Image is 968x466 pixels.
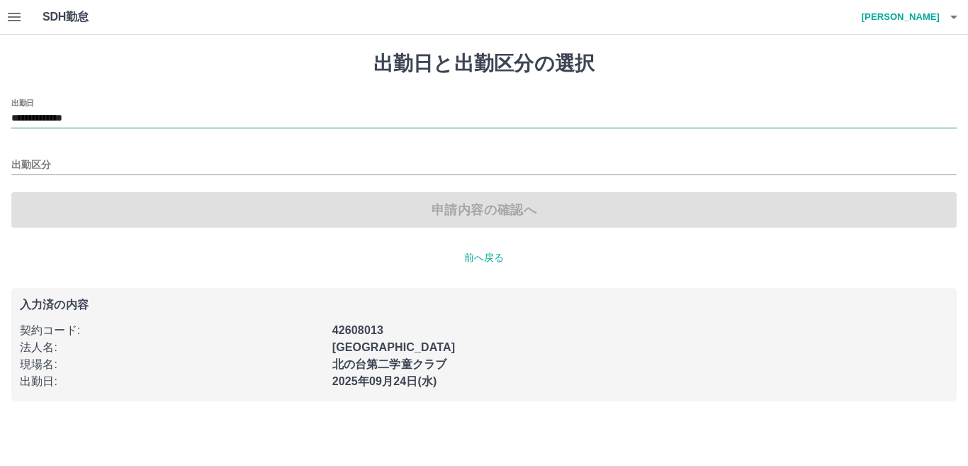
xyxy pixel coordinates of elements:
[20,299,948,311] p: 入力済の内容
[332,358,447,370] b: 北の台第二学童クラブ
[11,250,957,265] p: 前へ戻る
[11,52,957,76] h1: 出勤日と出勤区分の選択
[20,339,324,356] p: 法人名 :
[20,356,324,373] p: 現場名 :
[20,373,324,390] p: 出勤日 :
[332,324,383,336] b: 42608013
[332,341,456,353] b: [GEOGRAPHIC_DATA]
[11,97,34,108] label: 出勤日
[20,322,324,339] p: 契約コード :
[332,375,437,387] b: 2025年09月24日(水)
